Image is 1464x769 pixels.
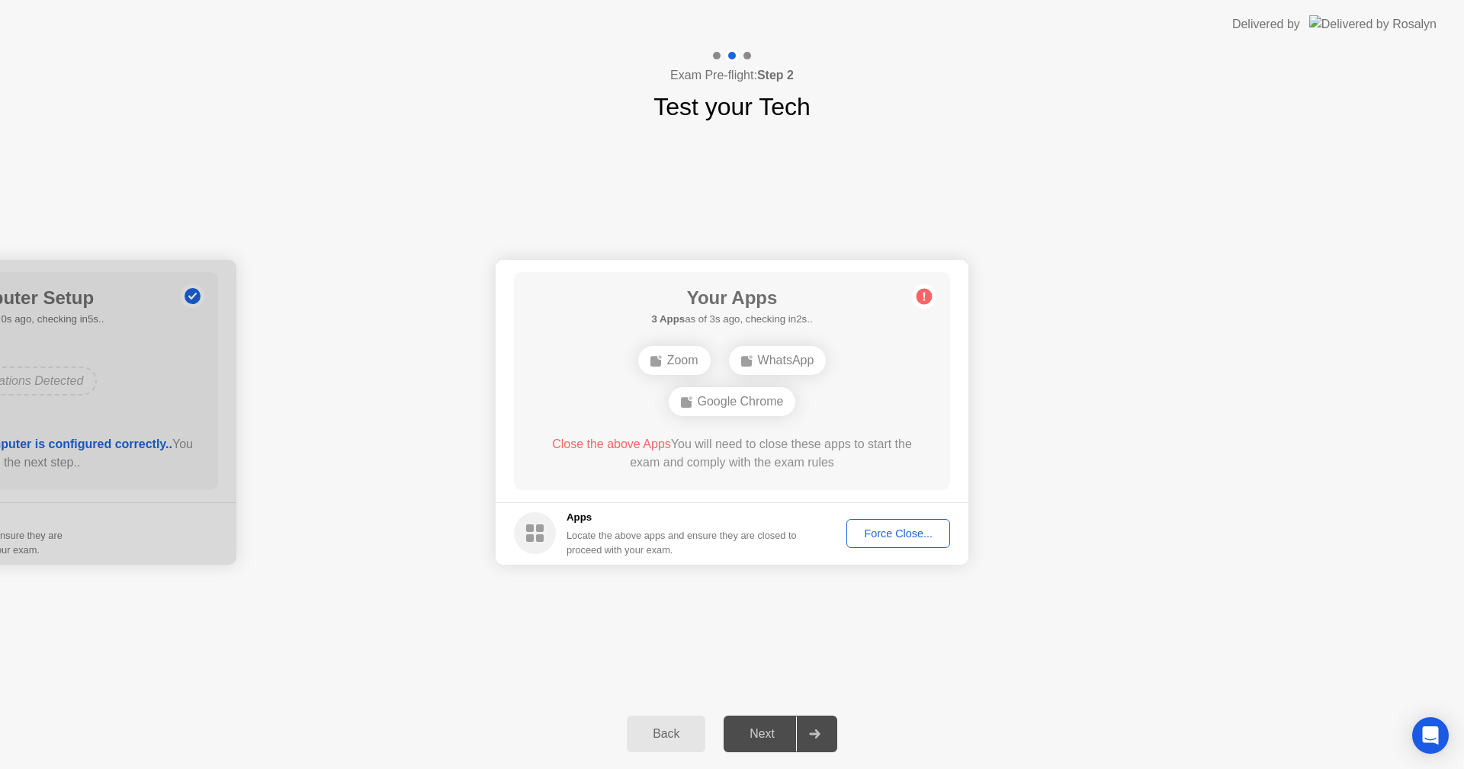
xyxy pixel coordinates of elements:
[757,69,794,82] b: Step 2
[669,387,796,416] div: Google Chrome
[627,716,705,752] button: Back
[1412,717,1449,754] div: Open Intercom Messenger
[1309,15,1437,33] img: Delivered by Rosalyn
[729,346,827,375] div: WhatsApp
[552,437,671,450] span: Close the above Apps
[651,284,812,312] h1: Your Apps
[567,528,798,557] div: Locate the above apps and ensure they are closed to proceed with your exam.
[651,312,812,327] h5: as of 3s ago, checking in2s..
[653,88,811,125] h1: Test your Tech
[536,435,929,472] div: You will need to close these apps to start the exam and comply with the exam rules
[852,527,945,540] div: Force Close...
[631,727,701,741] div: Back
[846,519,950,548] button: Force Close...
[567,510,798,525] h5: Apps
[724,716,837,752] button: Next
[728,727,796,741] div: Next
[1232,15,1300,34] div: Delivered by
[638,346,711,375] div: Zoom
[670,66,794,85] h4: Exam Pre-flight:
[651,313,685,325] b: 3 Apps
